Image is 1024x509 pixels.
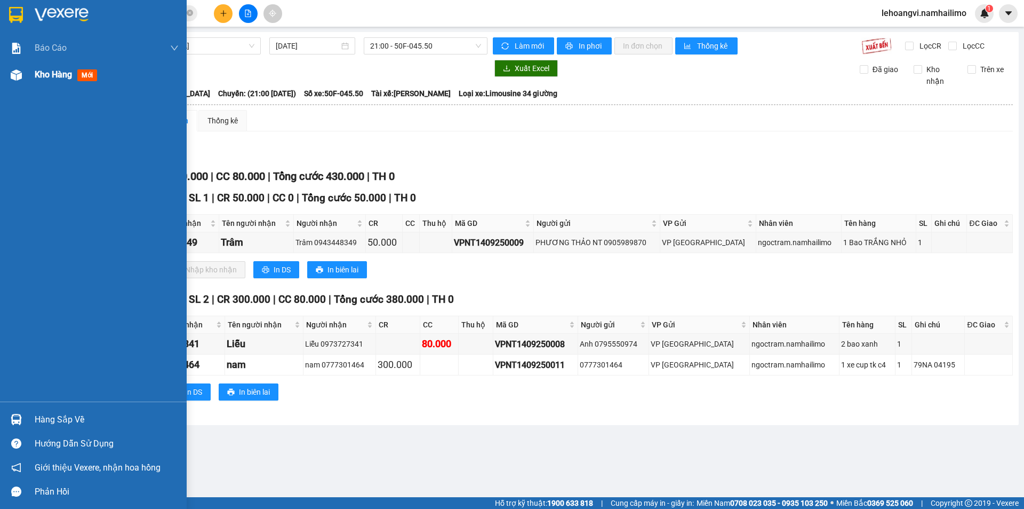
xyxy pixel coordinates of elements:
div: Trâm 0943448349 [295,237,364,248]
span: Thống kê [697,40,729,52]
td: Trâm [219,232,294,253]
sup: 1 [986,5,993,12]
span: Mã GD [496,319,567,331]
span: Hỗ trợ kỹ thuật: [495,497,593,509]
th: SL [916,215,932,232]
div: Hàng sắp về [35,412,179,428]
th: CC [420,316,459,334]
span: plus [220,10,227,17]
span: CR : [8,70,25,81]
button: downloadXuất Excel [494,60,558,77]
strong: 0369 525 060 [867,499,913,507]
span: VP Gửi [663,217,745,229]
span: | [329,293,331,306]
span: Tổng cước 380.000 [334,293,424,306]
div: 0988972066 [102,48,188,62]
span: Trên xe [976,64,1008,75]
td: VP Nha Trang [649,355,750,375]
span: Tài xế: [PERSON_NAME] [371,88,451,99]
div: Hướng dẫn sử dụng [35,436,179,452]
span: printer [262,266,269,275]
button: file-add [239,4,258,23]
span: | [211,170,213,183]
span: Tên người nhận [222,217,283,229]
span: Người gửi [581,319,638,331]
span: 21:00 - 50F-045.50 [370,38,481,54]
div: Trâm [221,235,292,250]
th: CR [366,215,402,232]
span: Miền Nam [697,497,828,509]
span: Kho nhận [922,64,959,87]
div: 300.000 [378,357,418,372]
span: question-circle [11,438,21,449]
strong: 1900 633 818 [547,499,593,507]
span: Tổng cước 430.000 [273,170,364,183]
strong: 0708 023 035 - 0935 103 250 [730,499,828,507]
div: VP [GEOGRAPHIC_DATA] [651,338,748,350]
div: 80.000 [422,336,457,351]
th: CR [376,316,420,334]
th: Ghi chú [932,215,966,232]
div: Liễu [227,336,301,351]
th: Tên hàng [839,316,895,334]
div: 1 [897,359,910,371]
span: | [268,170,270,183]
span: TH 0 [394,192,416,204]
div: 1 [918,237,930,248]
button: printerIn phơi [557,37,612,54]
button: bar-chartThống kê [675,37,738,54]
span: Lọc CR [915,40,943,52]
span: Chuyến: (21:00 [DATE]) [218,88,296,99]
td: Liễu [225,334,303,355]
span: In phơi [579,40,603,52]
td: VPNT1409250009 [452,232,533,253]
div: nam 0777301464 [305,359,374,371]
span: CR 300.000 [217,293,270,306]
button: printerIn DS [165,383,211,401]
span: CC 80.000 [278,293,326,306]
span: | [212,293,214,306]
span: Người gửi [537,217,649,229]
span: CC 0 [273,192,294,204]
span: caret-down [1004,9,1013,18]
span: mới [77,69,97,81]
span: down [170,44,179,52]
span: notification [11,463,21,473]
td: VP Nha Trang [660,232,756,253]
span: printer [565,42,574,51]
th: Tên hàng [842,215,916,232]
button: downloadNhập kho nhận [165,261,245,278]
div: Liễu 0973727341 [305,338,374,350]
span: In DS [274,264,291,276]
div: VPNT1409250011 [495,358,577,372]
div: 0988972066 [9,48,94,62]
span: sync [501,42,510,51]
div: VP [GEOGRAPHIC_DATA] [651,359,748,371]
th: SL [895,316,912,334]
input: 14/09/2025 [276,40,339,52]
div: PHƯƠNG THẢO NT 0905989870 [535,237,658,248]
span: Người nhận [297,217,355,229]
span: Đã giao [868,64,902,75]
td: nam [225,355,303,375]
div: [PERSON_NAME] [9,35,94,48]
span: message [11,487,21,497]
span: ĐC Giao [967,319,1002,331]
div: 2 bao xanh [841,338,893,350]
button: plus [214,4,233,23]
span: bar-chart [684,42,693,51]
span: close-circle [187,9,193,19]
span: | [921,497,923,509]
span: Nhận: [102,10,127,21]
span: Kho hàng [35,69,72,80]
span: In DS [185,386,202,398]
button: printerIn DS [253,261,299,278]
span: Loại xe: Limousine 34 giường [459,88,557,99]
span: CR 50.000 [217,192,265,204]
span: Miền Bắc [836,497,913,509]
th: Nhân viên [756,215,842,232]
button: printerIn biên lai [219,383,278,401]
button: caret-down [999,4,1018,23]
span: Làm mới [515,40,546,52]
span: Người nhận [306,319,365,331]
